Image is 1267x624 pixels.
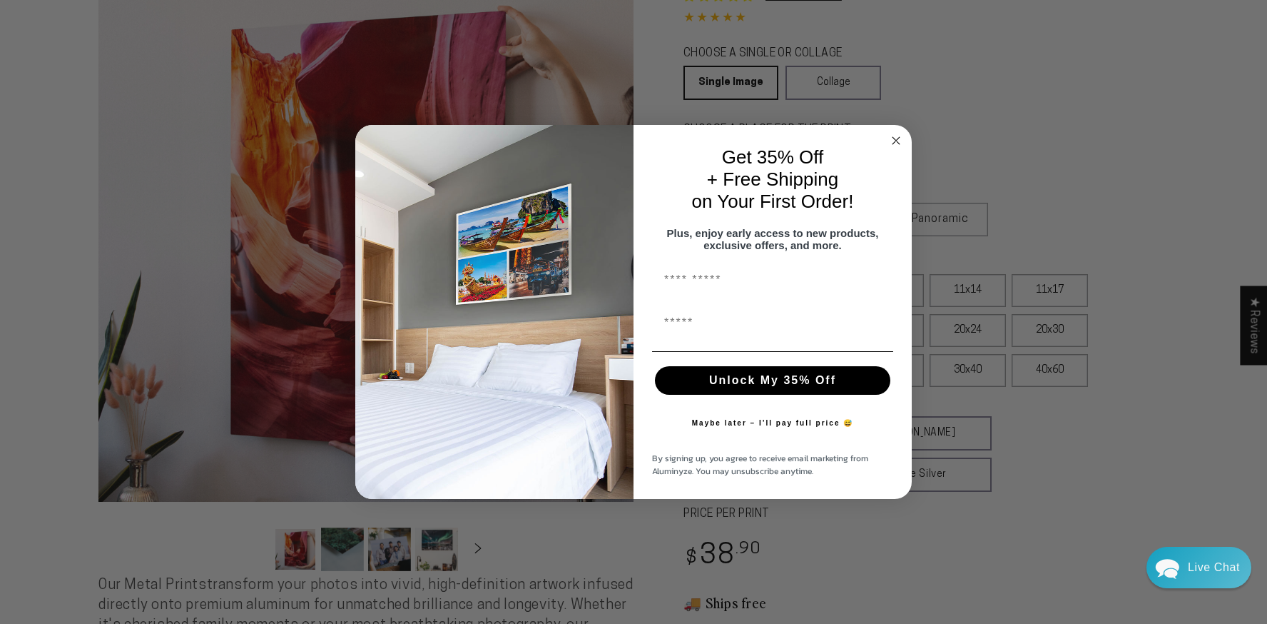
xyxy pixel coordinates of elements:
[355,125,633,499] img: 728e4f65-7e6c-44e2-b7d1-0292a396982f.jpeg
[655,366,890,395] button: Unlock My 35% Off
[1146,547,1251,588] div: Chat widget toggle
[887,132,905,149] button: Close dialog
[667,227,879,251] span: Plus, enjoy early access to new products, exclusive offers, and more.
[652,452,868,478] span: By signing up, you agree to receive email marketing from Aluminyze. You may unsubscribe anytime.
[722,146,824,168] span: Get 35% Off
[707,168,838,190] span: + Free Shipping
[1188,547,1240,588] div: Contact Us Directly
[685,409,861,438] button: Maybe later – I’ll pay full price 😅
[652,351,893,352] img: underline
[692,191,854,212] span: on Your First Order!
